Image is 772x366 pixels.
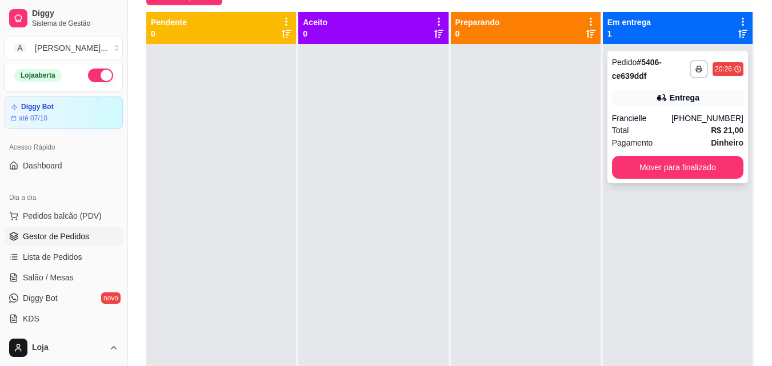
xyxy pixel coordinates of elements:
[5,309,123,328] a: KDS
[612,58,637,67] span: Pedido
[711,126,743,135] strong: R$ 21,00
[35,42,107,54] div: [PERSON_NAME] ...
[151,17,187,28] p: Pendente
[88,69,113,82] button: Alterar Status
[5,248,123,266] a: Lista de Pedidos
[21,103,54,111] article: Diggy Bot
[671,112,743,124] div: [PHONE_NUMBER]
[5,96,123,129] a: Diggy Botaté 07/10
[151,28,187,39] p: 0
[5,207,123,225] button: Pedidos balcão (PDV)
[303,28,327,39] p: 0
[612,156,743,179] button: Mover para finalizado
[612,112,671,124] div: Francielle
[612,58,662,81] strong: # 5406-ce639ddf
[455,17,500,28] p: Preparando
[612,136,653,149] span: Pagamento
[23,272,74,283] span: Salão / Mesas
[715,65,732,74] div: 20:26
[23,292,58,304] span: Diggy Bot
[5,37,123,59] button: Select a team
[5,138,123,156] div: Acesso Rápido
[5,334,123,361] button: Loja
[32,9,118,19] span: Diggy
[711,138,743,147] strong: Dinheiro
[23,313,39,324] span: KDS
[455,28,500,39] p: 0
[23,160,62,171] span: Dashboard
[5,227,123,246] a: Gestor de Pedidos
[32,343,105,353] span: Loja
[670,92,699,103] div: Entrega
[5,156,123,175] a: Dashboard
[5,268,123,287] a: Salão / Mesas
[14,69,62,82] div: Loja aberta
[5,188,123,207] div: Dia a dia
[5,289,123,307] a: Diggy Botnovo
[14,42,26,54] span: A
[612,124,629,136] span: Total
[607,17,651,28] p: Em entrega
[607,28,651,39] p: 1
[23,251,82,263] span: Lista de Pedidos
[19,114,47,123] article: até 07/10
[23,231,89,242] span: Gestor de Pedidos
[303,17,327,28] p: Aceito
[23,210,102,222] span: Pedidos balcão (PDV)
[32,19,118,28] span: Sistema de Gestão
[5,5,123,32] a: DiggySistema de Gestão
